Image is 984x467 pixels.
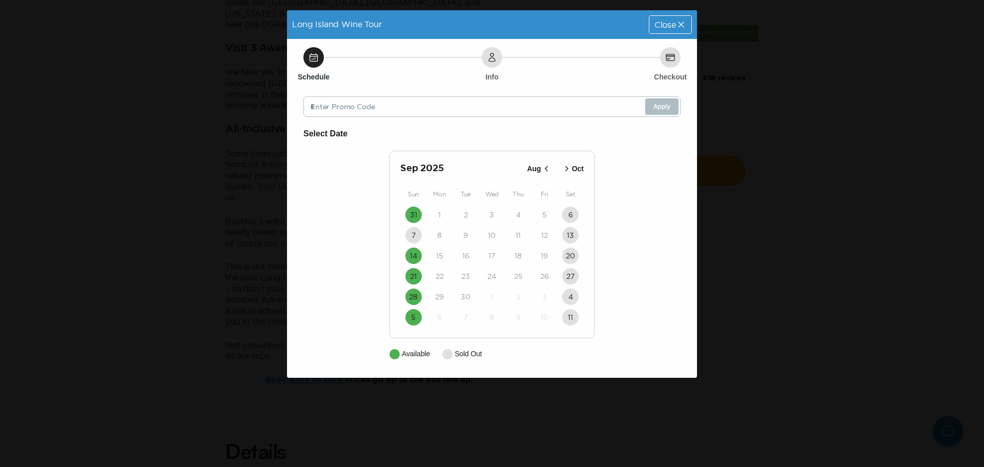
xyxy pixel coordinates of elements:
button: 4 [510,207,526,223]
time: 20 [566,251,575,261]
time: 22 [436,271,444,281]
button: 8 [484,309,500,326]
time: 10 [488,230,496,240]
time: 4 [568,292,573,302]
time: 13 [567,230,574,240]
time: 29 [435,292,444,302]
button: 15 [432,248,448,264]
span: Long Island Wine Tour [292,19,382,29]
div: Mon [426,188,453,200]
button: Oct [559,160,587,177]
button: 2 [510,289,526,305]
time: 23 [461,271,470,281]
button: 19 [536,248,552,264]
time: 27 [566,271,575,281]
div: Thu [505,188,531,200]
h6: Schedule [298,72,330,82]
button: 11 [562,309,579,326]
time: 7 [412,230,416,240]
button: 3 [484,207,500,223]
div: Sat [558,188,584,200]
time: 5 [411,312,416,322]
time: 10 [541,312,548,322]
button: 7 [405,227,422,243]
button: 1 [484,289,500,305]
time: 2 [516,292,520,302]
button: 9 [458,227,474,243]
button: 30 [458,289,474,305]
button: 1 [432,207,448,223]
div: Tue [453,188,479,200]
button: 6 [562,207,579,223]
time: 12 [541,230,548,240]
button: 17 [484,248,500,264]
h6: Select Date [303,127,681,140]
time: 6 [437,312,442,322]
button: 18 [510,248,526,264]
time: 9 [516,312,521,322]
time: 26 [540,271,549,281]
button: 11 [510,227,526,243]
button: 2 [458,207,474,223]
button: 20 [562,248,579,264]
p: Aug [527,164,541,174]
button: 10 [536,309,552,326]
time: 31 [410,210,417,220]
button: 28 [405,289,422,305]
p: Oct [572,164,584,174]
button: 12 [536,227,552,243]
button: 4 [562,289,579,305]
time: 9 [463,230,468,240]
button: 26 [536,268,552,285]
button: 21 [405,268,422,285]
time: 24 [487,271,496,281]
div: Sun [400,188,426,200]
time: 3 [489,210,494,220]
button: 25 [510,268,526,285]
button: 22 [432,268,448,285]
time: 5 [542,210,547,220]
time: 1 [490,292,493,302]
button: Aug [524,160,554,177]
button: 27 [562,268,579,285]
button: 13 [562,227,579,243]
button: 10 [484,227,500,243]
button: 16 [458,248,474,264]
button: 3 [536,289,552,305]
time: 14 [410,251,417,261]
time: 15 [436,251,443,261]
button: 23 [458,268,474,285]
button: 7 [458,309,474,326]
button: 31 [405,207,422,223]
h6: Info [485,72,499,82]
time: 2 [464,210,468,220]
time: 11 [516,230,521,240]
time: 6 [568,210,573,220]
time: 8 [489,312,494,322]
time: 17 [488,251,495,261]
p: Available [402,349,430,359]
button: 5 [536,207,552,223]
button: 6 [432,309,448,326]
div: Wed [479,188,505,200]
time: 21 [410,271,417,281]
time: 11 [568,312,573,322]
time: 4 [516,210,521,220]
h6: Checkout [654,72,687,82]
time: 3 [542,292,547,302]
button: 9 [510,309,526,326]
p: Sold Out [455,349,482,359]
time: 30 [461,292,470,302]
button: 14 [405,248,422,264]
button: 29 [432,289,448,305]
time: 16 [462,251,469,261]
time: 25 [514,271,523,281]
button: 24 [484,268,500,285]
h2: Sep 2025 [400,161,524,176]
button: 5 [405,309,422,326]
span: Close [654,21,676,29]
time: 1 [438,210,441,220]
time: 28 [409,292,418,302]
time: 18 [515,251,522,261]
time: 7 [464,312,468,322]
